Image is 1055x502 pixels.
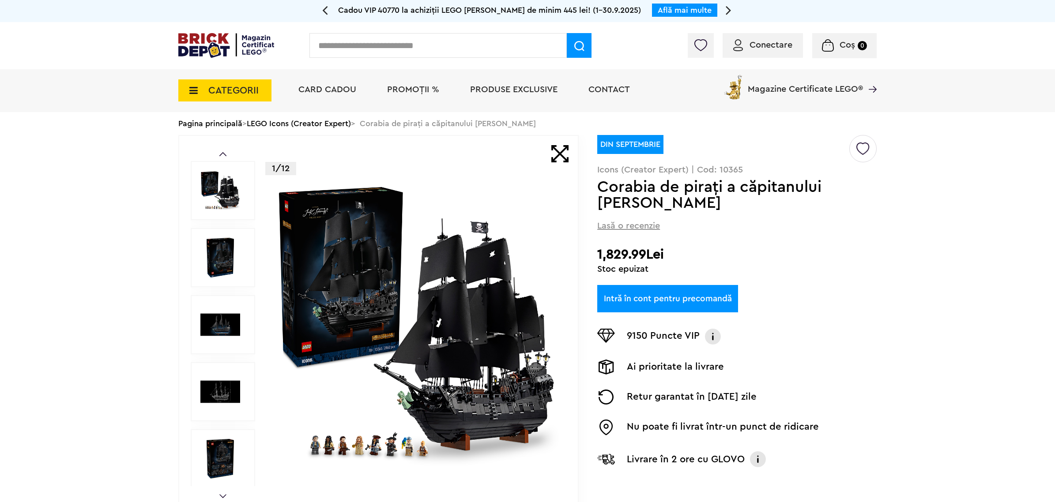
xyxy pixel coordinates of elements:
span: Cadou VIP 40770 la achiziții LEGO [PERSON_NAME] de minim 445 lei! (1-30.9.2025) [338,6,641,14]
a: Produse exclusive [470,85,558,94]
span: Lasă o recenzie [597,220,660,232]
img: Corabia de piraţi a căpitanului Jack Sparrow [200,171,240,210]
img: LEGO Icons (Creator Expert) Corabia de piraţi a căpitanului Jack Sparrow [200,439,240,479]
img: Info livrare cu GLOVO [749,450,767,468]
p: 1/12 [265,162,296,175]
h2: 1,829.99Lei [597,247,877,262]
p: Nu poate fi livrat într-un punct de ridicare [627,420,819,435]
p: Icons (Creator Expert) | Cod: 10365 [597,165,877,174]
span: Coș [840,41,855,49]
img: Returnare [597,390,615,405]
a: Intră în cont pentru precomandă [597,285,738,312]
img: Easybox [597,420,615,435]
h1: Corabia de piraţi a căpitanului [PERSON_NAME] [597,179,848,211]
img: Puncte VIP [597,329,615,343]
span: CATEGORII [208,86,259,95]
a: LEGO Icons (Creator Expert) [247,120,351,127]
img: Corabia de piraţi a căpitanului Jack Sparrow [200,238,240,277]
div: Stoc epuizat [597,265,877,273]
img: Livrare Glovo [597,453,615,465]
a: Prev [219,152,226,156]
a: Next [219,494,226,498]
a: Pagina principală [178,120,242,127]
img: Livrare [597,360,615,375]
span: Conectare [750,41,792,49]
small: 0 [858,41,867,50]
p: Ai prioritate la livrare [627,360,724,375]
div: > > Corabia de piraţi a căpitanului [PERSON_NAME] [178,112,877,135]
p: 9150 Puncte VIP [627,329,700,345]
p: Retur garantat în [DATE] zile [627,390,757,405]
img: Info VIP [704,329,722,345]
a: Card Cadou [298,85,356,94]
a: Magazine Certificate LEGO® [863,73,877,82]
a: PROMOȚII % [387,85,439,94]
span: Magazine Certificate LEGO® [748,73,863,94]
div: DIN SEPTEMBRIE [597,135,663,154]
a: Conectare [733,41,792,49]
p: Livrare în 2 ore cu GLOVO [627,452,745,466]
a: Află mai multe [658,6,712,14]
img: Seturi Lego Corabia de piraţi a căpitanului Jack Sparrow [200,372,240,412]
a: Contact [588,85,630,94]
img: Corabia de piraţi a căpitanului Jack Sparrow [275,183,559,467]
img: Corabia de piraţi a căpitanului Jack Sparrow LEGO 10365 [200,305,240,345]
